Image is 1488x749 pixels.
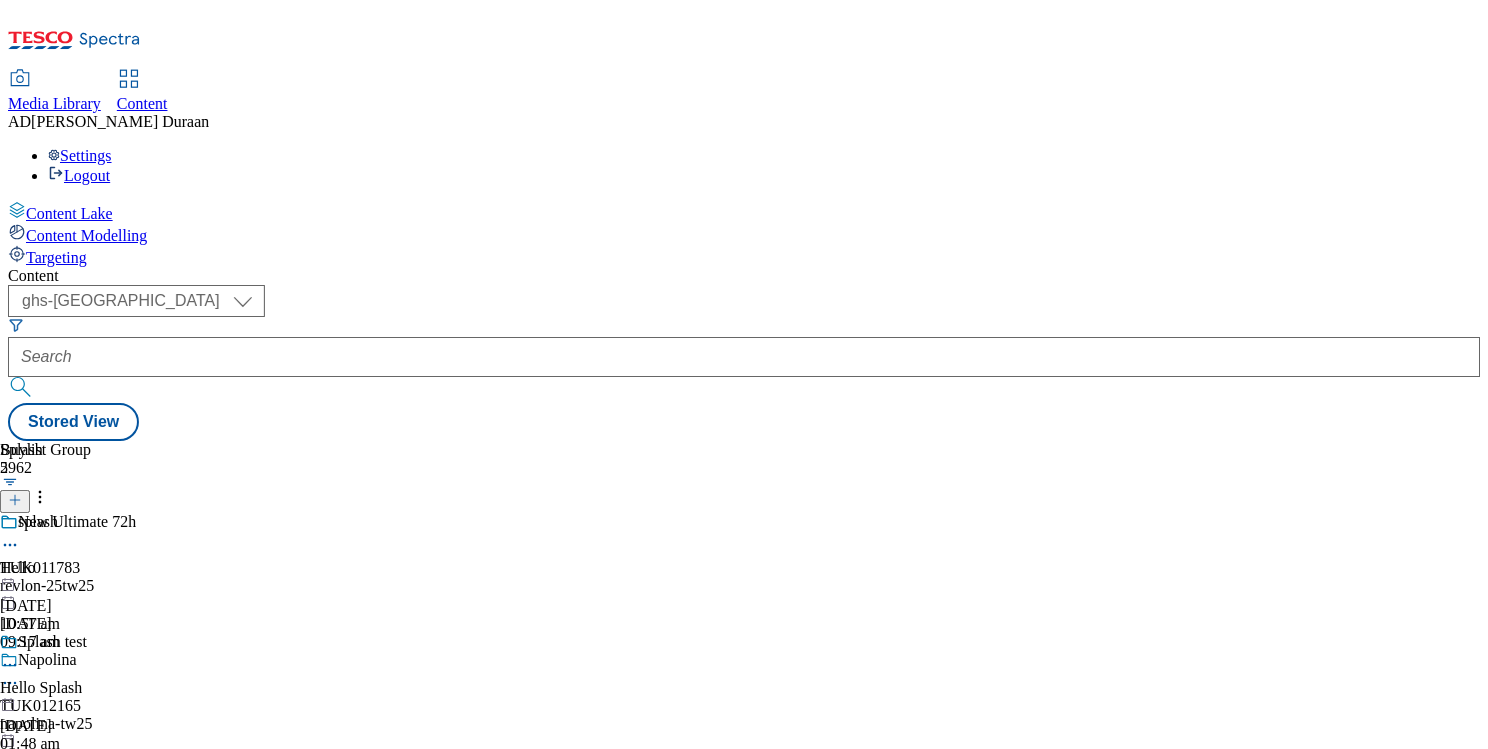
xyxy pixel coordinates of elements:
[18,633,87,651] div: Splash test
[8,267,1480,285] div: Content
[26,227,147,244] span: Content Modelling
[117,95,168,112] span: Content
[8,337,1480,377] input: Search
[8,113,31,130] span: AD
[8,223,1480,245] a: Content Modelling
[48,147,112,164] a: Settings
[8,95,101,112] span: Media Library
[8,317,24,333] svg: Search Filters
[8,403,139,441] button: Stored View
[117,71,168,113] a: Content
[26,249,87,266] span: Targeting
[48,167,110,184] a: Logout
[8,245,1480,267] a: Targeting
[18,513,58,531] div: splash
[8,201,1480,223] a: Content Lake
[8,71,101,113] a: Media Library
[26,205,113,222] span: Content Lake
[31,113,209,130] span: [PERSON_NAME] Duraan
